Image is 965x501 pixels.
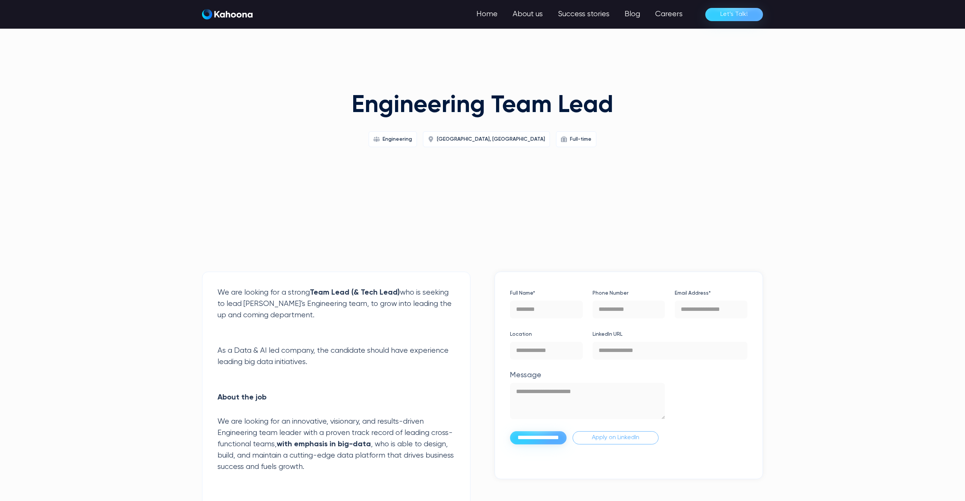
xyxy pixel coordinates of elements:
[338,92,627,119] h1: Engineering Team Lead
[593,328,747,340] label: LinkedIn URL
[675,287,747,299] label: Email Address*
[383,133,412,145] div: Engineering
[310,289,400,297] strong: Team Lead (& Tech Lead)
[705,8,763,21] a: Let’s Talk!
[218,416,455,473] p: We are looking for an innovative, visionary, and results-driven Engineering team leader with a pr...
[218,345,455,379] p: As a Data & AI led company, the candidate should have experience leading big data initiatives. ‍
[593,287,665,299] label: Phone Number
[648,7,690,22] a: Careers
[570,133,591,145] div: Full-time
[510,287,747,444] form: Application Form
[218,287,455,332] p: We are looking for a strong who is seeking to lead [PERSON_NAME]’s Engineering team, to grow into...
[720,8,748,20] div: Let’s Talk!
[550,7,617,22] a: Success stories
[277,441,371,448] strong: with emphasis in big-data
[202,9,253,20] a: home
[218,394,267,401] strong: About the job
[510,287,583,299] label: Full Name*
[202,9,253,20] img: Kahoona logo white
[573,431,659,444] a: Apply on LinkedIn
[617,7,648,22] a: Blog
[505,7,550,22] a: About us
[510,369,665,381] label: Message
[469,7,505,22] a: Home
[437,133,545,145] div: [GEOGRAPHIC_DATA], [GEOGRAPHIC_DATA]
[510,328,583,340] label: Location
